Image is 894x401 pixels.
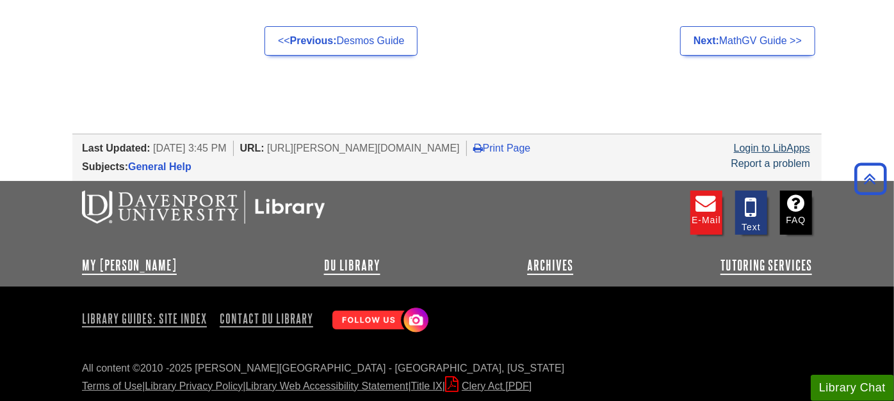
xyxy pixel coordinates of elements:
img: DU Libraries [82,191,325,224]
a: Terms of Use [82,381,142,391]
a: Library Guides: Site Index [82,308,212,329]
a: Tutoring Services [720,258,812,273]
a: Back to Top [850,170,891,187]
img: Follow Us! Instagram [326,303,432,339]
a: E-mail [690,191,722,235]
a: Login to LibApps [734,143,810,153]
span: [URL][PERSON_NAME][DOMAIN_NAME] [267,143,460,153]
span: [DATE] 3:45 PM [153,143,226,153]
a: <<Previous:Desmos Guide [264,26,418,56]
a: Report a problem [731,158,810,169]
a: General Help [128,161,191,172]
a: Title IX [411,381,443,391]
a: Next:MathGV Guide >> [680,26,815,56]
a: Print Page [473,143,531,153]
div: All content ©2010 - 2025 [PERSON_NAME][GEOGRAPHIC_DATA] - [GEOGRAPHIC_DATA], [US_STATE] | | | | [82,361,812,394]
span: Subjects: [82,161,128,172]
a: Text [735,191,767,235]
a: Clery Act [445,381,532,391]
strong: Next: [694,35,719,46]
a: Library Privacy Policy [145,381,243,391]
button: Library Chat [811,375,894,401]
a: Archives [527,258,573,273]
a: Contact DU Library [215,308,318,329]
a: DU Library [324,258,380,273]
a: Library Web Accessibility Statement [246,381,409,391]
span: Last Updated: [82,143,150,153]
span: URL: [240,143,264,153]
i: Print Page [473,143,483,153]
a: FAQ [780,191,812,235]
a: My [PERSON_NAME] [82,258,177,273]
strong: Previous: [290,35,337,46]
